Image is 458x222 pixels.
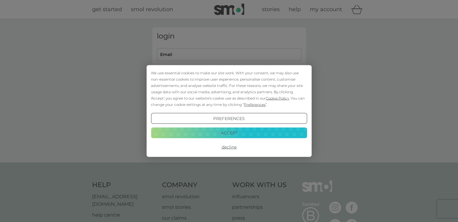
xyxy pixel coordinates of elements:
button: Decline [151,142,307,153]
button: Accept [151,127,307,138]
span: Preferences [244,102,266,107]
span: Cookie Policy [266,96,289,100]
div: Cookie Consent Prompt [146,65,311,157]
button: Preferences [151,113,307,124]
div: We use essential cookies to make our site work. With your consent, we may also use non-essential ... [151,70,307,108]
